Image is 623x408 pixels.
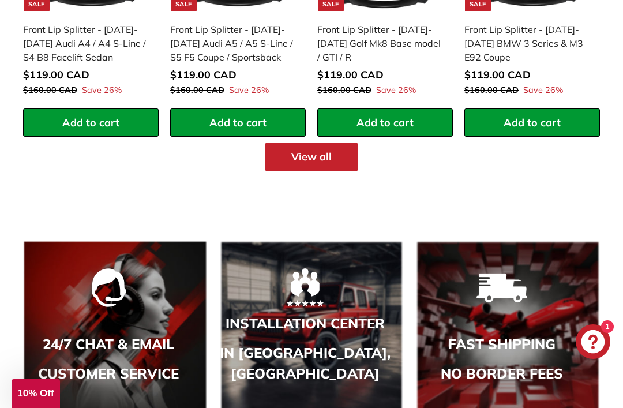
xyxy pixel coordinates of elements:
span: Add to cart [62,116,119,129]
div: Front Lip Splitter - [DATE]-[DATE] BMW 3 Series & M3 E92 Coupe [464,23,588,64]
inbox-online-store-chat: Shopify online store chat [572,324,614,362]
button: Add to cart [464,108,600,137]
p: customer service [38,363,179,384]
p: Fast shipping [441,334,563,354]
span: $160.00 CAD [170,85,224,95]
span: Save 26% [82,84,122,97]
span: Add to cart [356,116,414,129]
div: Front Lip Splitter - [DATE]-[DATE] Audi A5 / A5 S-Line / S5 F5 Coupe / Sportsback [170,23,294,64]
span: Save 26% [376,84,416,97]
span: $119.00 CAD [317,68,384,81]
p: in [GEOGRAPHIC_DATA], [GEOGRAPHIC_DATA] [219,342,392,384]
div: Front Lip Splitter - [DATE]-[DATE] Audi A4 / A4 S-Line / S4 B8 Facelift Sedan [23,23,147,64]
div: 10% Off [12,379,60,408]
span: Save 26% [229,84,269,97]
p: No Border fees [441,363,563,384]
span: $119.00 CAD [170,68,237,81]
div: Front Lip Splitter - [DATE]-[DATE] Golf Mk8 Base model / GTI / R [317,23,441,64]
span: Add to cart [504,116,561,129]
span: Add to cart [209,116,267,129]
p: 24/7 CHAT & EMAIL [38,334,179,354]
span: Save 26% [523,84,563,97]
button: Add to cart [317,108,453,137]
button: Add to cart [170,108,306,137]
span: $119.00 CAD [23,68,89,81]
button: Add to cart [23,108,159,137]
span: 10% Off [17,388,54,399]
span: $160.00 CAD [464,85,519,95]
p: Installation center [219,313,392,334]
a: View all [265,143,358,171]
span: $160.00 CAD [317,85,371,95]
span: $119.00 CAD [464,68,531,81]
span: $160.00 CAD [23,85,77,95]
